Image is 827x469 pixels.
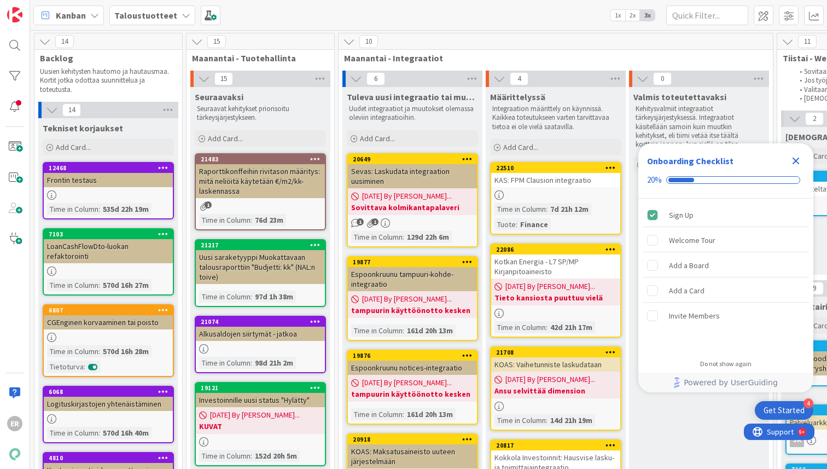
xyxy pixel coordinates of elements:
[348,257,477,267] div: 19877
[803,398,813,408] div: 4
[252,291,296,303] div: 97d 1h 38m
[353,352,477,360] div: 19876
[199,357,251,369] div: Time in Column
[7,447,22,462] img: avatar
[98,345,100,357] span: :
[44,239,173,263] div: LoanCashFlowDto-luokan refaktorointi
[98,203,100,215] span: :
[610,10,625,21] span: 1x
[357,218,364,225] span: 1
[47,427,98,439] div: Time in Column
[787,152,805,170] div: Close Checklist
[505,374,595,385] span: [DATE] By [PERSON_NAME]...
[344,53,759,63] span: Maanantai - Integraatiot
[494,218,516,230] div: Tuote
[47,279,98,291] div: Time in Column
[647,175,805,185] div: Checklist progress: 20%
[348,351,477,375] div: 19876Espoonkruunu notices-integraatio
[349,105,476,123] p: Uudet integraatiot ja muutokset olemassa oleviin integraatioihin.
[625,10,640,21] span: 2x
[348,164,477,188] div: Sevas: Laskudata integraation uusiminen
[199,291,251,303] div: Time in Column
[404,231,452,243] div: 129d 22h 6m
[347,153,478,247] a: 20649Sevas: Laskudata integraation uusiminen[DATE] By [PERSON_NAME]...Sovittava kolmikantapalaver...
[199,214,251,226] div: Time in Column
[207,35,226,48] span: 15
[195,316,326,373] a: 21074Alkusaldojen siirtymät - jatkoaTime in Column:98d 21h 2m
[44,173,173,187] div: Frontin testaus
[196,317,325,327] div: 21074
[251,450,252,462] span: :
[195,239,326,307] a: 21217Uusi saraketyyppi Muokattavaan talousraporttiin "Budjetti: kk" (NAL:n toive)Time in Column:9...
[643,228,809,252] div: Welcome Tour is incomplete.
[210,409,300,421] span: [DATE] By [PERSON_NAME]...
[496,164,620,172] div: 22510
[491,163,620,187] div: 22510KAS: FPM Clausion integraatio
[47,345,98,357] div: Time in Column
[360,134,395,143] span: Add Card...
[351,408,403,420] div: Time in Column
[644,373,808,392] a: Powered by UserGuiding
[669,209,694,222] div: Sign Up
[49,454,173,462] div: 4810
[7,7,22,22] img: Visit kanbanzone.com
[643,253,809,277] div: Add a Board is incomplete.
[503,142,538,152] span: Add Card...
[44,387,173,397] div: 6068
[700,360,752,368] div: Do not show again
[643,304,809,328] div: Invite Members is incomplete.
[44,315,173,329] div: CGEnginen korvaaminen tai poisto
[638,143,813,392] div: Checklist Container
[491,245,620,279] div: 22086Kotkan Energia - L7 SP/MP Kirjanpitoaineisto
[201,318,325,326] div: 21074
[669,309,720,322] div: Invite Members
[44,453,173,463] div: 4810
[43,123,123,134] span: Tekniset korjaukset
[666,5,748,25] input: Quick Filter...
[197,105,324,123] p: Seuraavat kehitykset priorisoitu tärkeysjärjestykseen.
[490,162,621,235] a: 22510KAS: FPM Clausion integraatioTime in Column:7d 21h 12mTuote:Finance
[764,405,805,416] div: Get Started
[43,304,174,377] a: 6807CGEnginen korvaaminen tai poistoTime in Column:570d 16h 28mTietoturva:
[40,67,169,94] p: Uusien kehitysten hautomo ja hautausmaa. Kortit jotka odottaa suunnittelua ja toteutusta.
[755,401,813,420] div: Open Get Started checklist, remaining modules: 4
[496,246,620,253] div: 22086
[371,218,378,225] span: 1
[351,202,474,213] b: Sovittava kolmikantapalaveri
[546,203,548,215] span: :
[494,321,546,333] div: Time in Column
[44,229,173,263] div: 7103LoanCashFlowDto-luokan refaktorointi
[40,53,168,63] span: Backlog
[491,254,620,279] div: Kotkan Energia - L7 SP/MP Kirjanpitoaineisto
[44,163,173,173] div: 12468
[214,72,233,85] span: 15
[351,305,474,316] b: tampuurin käyttöönotto kesken
[403,231,404,243] span: :
[195,153,326,230] a: 21483Raporttikonffeihin rivitason määritys: mitä neliöitä käytetään €/m2/kk-laskennassaTime in Co...
[491,348,620,357] div: 21708
[510,72,528,85] span: 4
[516,218,517,230] span: :
[98,279,100,291] span: :
[505,281,595,292] span: [DATE] By [PERSON_NAME]...
[62,103,81,117] span: 14
[647,154,733,167] div: Onboarding Checklist
[196,250,325,284] div: Uusi saraketyyppi Muokattavaan talousraporttiin "Budjetti: kk" (NAL:n toive)
[351,231,403,243] div: Time in Column
[403,325,404,337] span: :
[49,388,173,396] div: 6068
[100,345,152,357] div: 570d 16h 28m
[55,35,74,48] span: 14
[195,91,243,102] span: Seuraavaksi
[199,450,251,462] div: Time in Column
[347,256,478,341] a: 19877Espoonkruunu tampuuri-kohde-integraatio[DATE] By [PERSON_NAME]...tampuurin käyttöönotto kesk...
[44,387,173,411] div: 6068Logituskirjastojen yhtenäistäminen
[351,389,474,399] b: tampuurin käyttöönotto kesken
[348,351,477,361] div: 19876
[548,321,595,333] div: 42d 21h 17m
[196,164,325,198] div: Raporttikonffeihin rivitason määritys: mitä neliöitä käytetään €/m2/kk-laskennassa
[100,427,152,439] div: 570d 16h 40m
[640,10,655,21] span: 3x
[669,284,704,297] div: Add a Card
[23,2,50,15] span: Support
